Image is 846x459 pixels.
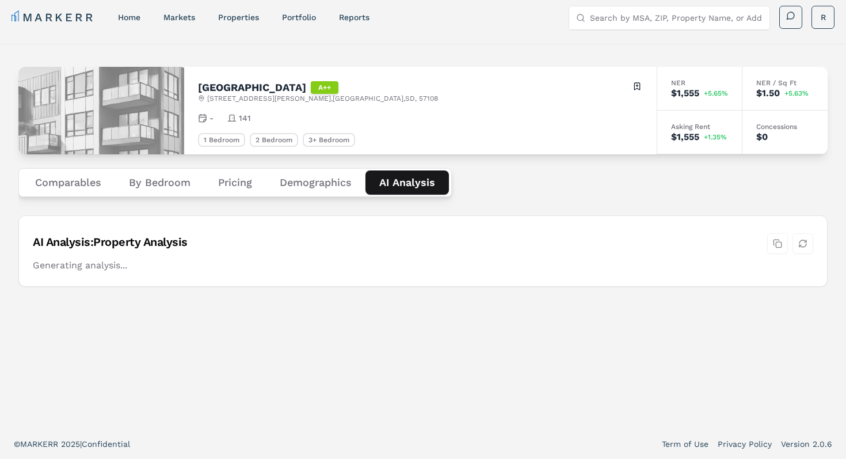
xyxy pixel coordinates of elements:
div: Asking Rent [671,123,728,130]
a: markets [163,13,195,22]
div: Concessions [756,123,814,130]
input: Search by MSA, ZIP, Property Name, or Address [590,6,763,29]
span: 141 [239,112,251,124]
a: Version 2.0.6 [781,438,832,450]
a: properties [218,13,259,22]
div: NER [671,79,728,86]
div: 1 Bedroom [198,133,245,147]
span: Confidential [82,439,130,449]
span: © [14,439,20,449]
p: Generating analysis... [33,259,813,272]
a: Term of Use [662,438,708,450]
div: $1,555 [671,89,699,98]
button: Comparables [21,170,115,195]
span: MARKERR [20,439,61,449]
span: - [209,112,214,124]
button: AI Analysis [365,170,449,195]
span: +5.63% [784,90,809,97]
div: AI Analysis: Property Analysis [33,234,188,250]
div: $0 [756,132,768,142]
a: home [118,13,140,22]
a: Privacy Policy [718,438,772,450]
span: +5.65% [704,90,728,97]
div: A++ [311,81,338,94]
h2: [GEOGRAPHIC_DATA] [198,82,306,93]
div: 3+ Bedroom [303,133,355,147]
span: R [821,12,826,23]
button: Pricing [204,170,266,195]
div: $1.50 [756,89,780,98]
a: Portfolio [282,13,316,22]
button: By Bedroom [115,170,204,195]
span: +1.35% [704,134,727,141]
div: NER / Sq Ft [756,79,814,86]
button: Demographics [266,170,365,195]
div: $1,555 [671,132,699,142]
span: [STREET_ADDRESS][PERSON_NAME] , [GEOGRAPHIC_DATA] , SD , 57108 [207,94,438,103]
span: 2025 | [61,439,82,449]
a: reports [339,13,369,22]
button: R [811,6,834,29]
div: 2 Bedroom [250,133,298,147]
a: MARKERR [12,9,95,25]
